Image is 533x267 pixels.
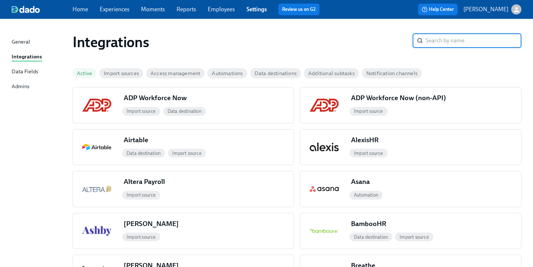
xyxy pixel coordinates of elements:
[168,151,206,156] span: Import source
[122,151,165,156] span: Data destination
[422,6,454,13] span: Help Center
[177,6,196,13] a: Reports
[351,135,384,145] div: AlexisHR
[122,234,160,240] span: Import source
[73,6,88,13] a: Home
[310,143,339,151] img: AlexisHR
[350,108,388,114] span: Import source
[208,6,235,13] a: Employees
[350,192,383,198] span: Automation
[82,185,111,192] img: Altera Payroll
[73,213,294,249] button: Ashby[PERSON_NAME]Import source
[351,93,452,103] div: ADP Workforce Now (non-API)
[124,219,185,229] div: [PERSON_NAME]
[73,87,294,123] button: ADP Workforce NowADP Workforce NowImport sourceData destination
[310,99,339,112] img: ADP Workforce Now (non-API)
[82,144,111,150] img: Airtable
[351,177,376,186] div: Asana
[247,6,267,13] a: Settings
[12,6,73,13] a: dado
[12,82,29,91] div: Admins
[100,6,129,13] a: Experiences
[163,108,206,114] span: Data destination
[12,53,42,62] div: Integrations
[300,213,521,249] button: BambooHRBambooHRData destinationImport source
[12,38,67,47] a: General
[122,108,160,114] span: Import source
[73,33,413,51] h1: Integrations
[12,67,38,77] div: Data Fields
[82,226,111,236] img: Ashby
[395,234,433,240] span: Import source
[124,93,193,103] div: ADP Workforce Now
[12,53,67,62] a: Integrations
[124,177,171,186] div: Altera Payroll
[124,135,154,145] div: Airtable
[310,186,339,192] img: Asana
[73,129,294,165] button: AirtableAirtableData destinationImport source
[300,171,521,207] button: AsanaAsanaAutomation
[350,151,388,156] span: Import source
[300,129,521,165] button: AlexisHRAlexisHRImport source
[351,219,392,229] div: BambooHR
[12,67,67,77] a: Data Fields
[463,4,521,15] button: [PERSON_NAME]
[463,5,508,13] p: [PERSON_NAME]
[146,71,204,76] span: Access management
[300,87,521,123] button: ADP Workforce Now (non-API)ADP Workforce Now (non-API)Import source
[122,192,160,198] span: Import source
[426,33,521,48] input: Search by name
[12,82,67,91] a: Admins
[73,171,294,207] button: Altera PayrollAltera PayrollImport source
[418,4,458,15] button: Help Center
[278,4,319,15] button: Review us on G2
[207,71,247,76] span: Automations
[73,71,96,76] span: Active
[99,71,143,76] span: Import sources
[12,38,30,47] div: General
[310,229,339,233] img: BambooHR
[250,71,301,76] span: Data destinations
[141,6,165,13] a: Moments
[350,234,392,240] span: Data destination
[12,6,40,13] img: dado
[282,6,316,13] a: Review us on G2
[82,99,111,112] img: ADP Workforce Now
[304,71,359,76] span: Additional subtasks
[362,71,422,76] span: Notification channels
